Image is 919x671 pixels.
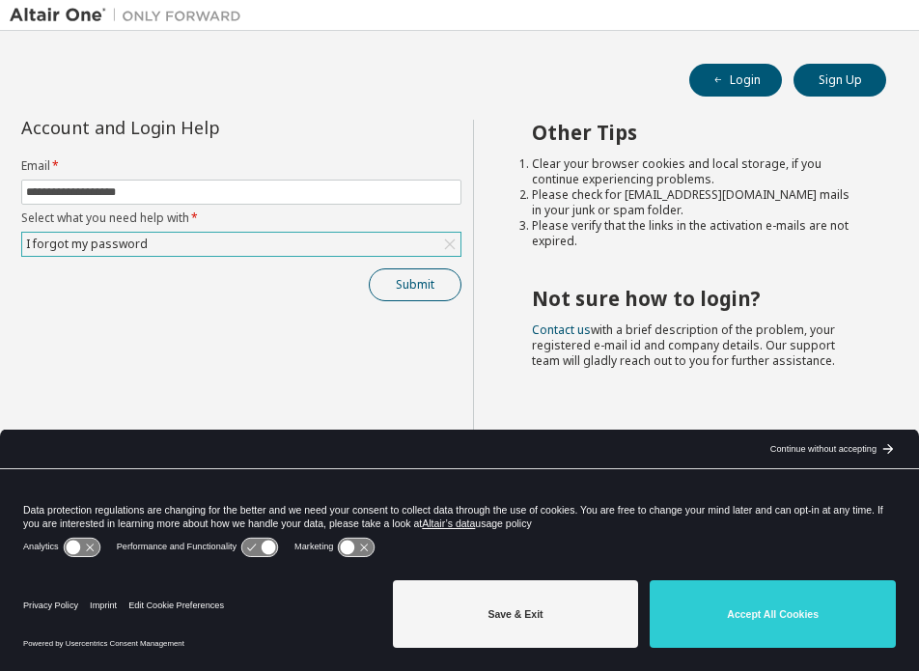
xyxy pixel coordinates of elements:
[22,233,460,256] div: I forgot my password
[21,158,461,174] label: Email
[532,322,835,369] span: with a brief description of the problem, your registered e-mail id and company details. Our suppo...
[10,6,251,25] img: Altair One
[532,218,851,249] li: Please verify that the links in the activation e-mails are not expired.
[532,286,851,311] h2: Not sure how to login?
[23,234,151,255] div: I forgot my password
[369,268,461,301] button: Submit
[532,120,851,145] h2: Other Tips
[532,156,851,187] li: Clear your browser cookies and local storage, if you continue experiencing problems.
[532,187,851,218] li: Please check for [EMAIL_ADDRESS][DOMAIN_NAME] mails in your junk or spam folder.
[689,64,782,97] button: Login
[21,120,374,135] div: Account and Login Help
[21,210,461,226] label: Select what you need help with
[794,64,886,97] button: Sign Up
[532,322,591,338] a: Contact us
